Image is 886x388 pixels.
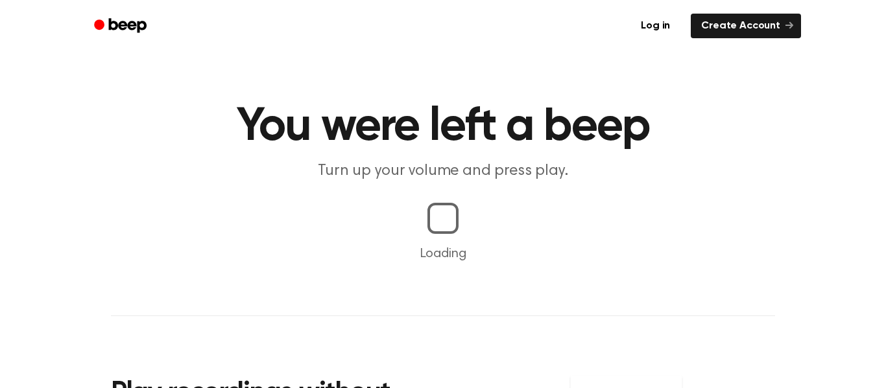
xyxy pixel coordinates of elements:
[85,14,158,39] a: Beep
[628,11,683,41] a: Log in
[691,14,801,38] a: Create Account
[111,104,775,150] h1: You were left a beep
[194,161,692,182] p: Turn up your volume and press play.
[16,244,870,264] p: Loading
